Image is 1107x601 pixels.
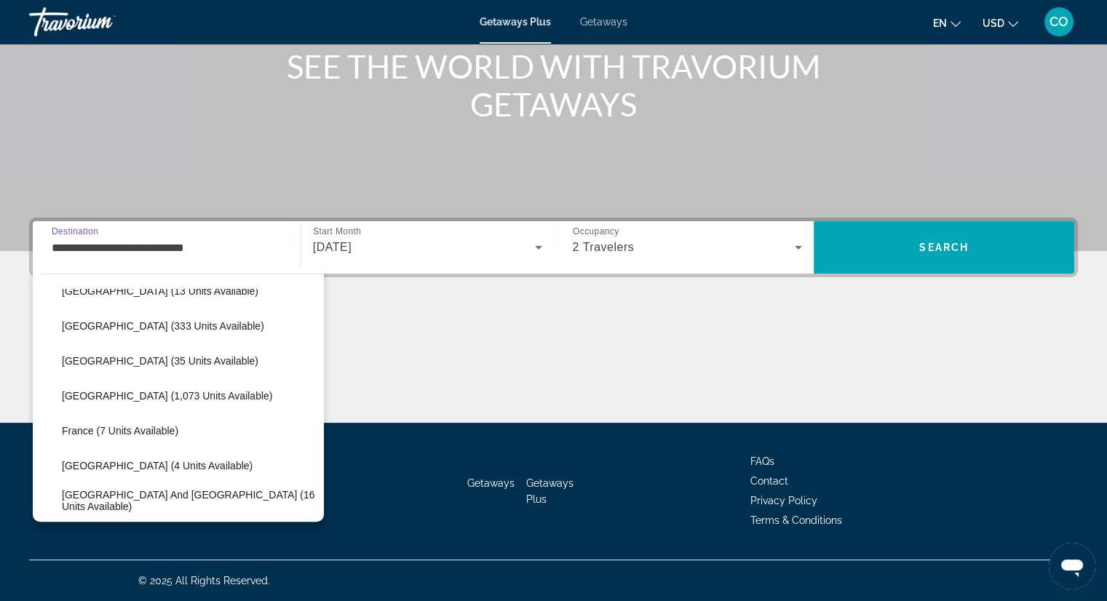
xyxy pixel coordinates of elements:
[55,348,324,374] button: Select destination: Denmark (35 units available)
[62,460,253,471] span: [GEOGRAPHIC_DATA] (4 units available)
[750,455,774,467] a: FAQs
[750,475,788,487] a: Contact
[33,266,324,522] div: Destination options
[750,514,842,526] a: Terms & Conditions
[62,285,258,297] span: [GEOGRAPHIC_DATA] (13 units available)
[933,12,961,33] button: Change language
[62,425,178,437] span: France (7 units available)
[573,241,635,253] span: 2 Travelers
[55,313,324,339] button: Select destination: Austria (333 units available)
[55,278,324,304] button: Select destination: Andorra (13 units available)
[480,16,551,28] a: Getaways Plus
[919,242,969,253] span: Search
[580,16,627,28] a: Getaways
[1050,15,1068,29] span: CO
[55,418,324,444] button: Select destination: France (7 units available)
[1040,7,1078,37] button: User Menu
[29,3,175,41] a: Travorium
[62,390,272,402] span: [GEOGRAPHIC_DATA] (1,073 units available)
[983,12,1018,33] button: Change currency
[52,226,98,236] span: Destination
[983,17,1004,29] span: USD
[467,477,515,489] a: Getaways
[55,487,324,514] button: Select destination: Greece and Cyprus (16 units available)
[52,239,282,257] input: Select destination
[55,383,324,409] button: Select destination: Finland (1,073 units available)
[933,17,947,29] span: en
[62,320,264,332] span: [GEOGRAPHIC_DATA] (333 units available)
[55,453,324,479] button: Select destination: Germany (4 units available)
[750,495,817,506] a: Privacy Policy
[313,227,361,236] span: Start Month
[281,47,827,123] h1: SEE THE WORLD WITH TRAVORIUM GETAWAYS
[33,221,1074,274] div: Search widget
[313,241,352,253] span: [DATE]
[138,575,270,586] span: © 2025 All Rights Reserved.
[526,477,574,505] a: Getaways Plus
[62,355,258,367] span: [GEOGRAPHIC_DATA] (35 units available)
[573,227,619,236] span: Occupancy
[1049,543,1095,589] iframe: Button to launch messaging window
[814,221,1074,274] button: Search
[62,489,317,512] span: [GEOGRAPHIC_DATA] and [GEOGRAPHIC_DATA] (16 units available)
